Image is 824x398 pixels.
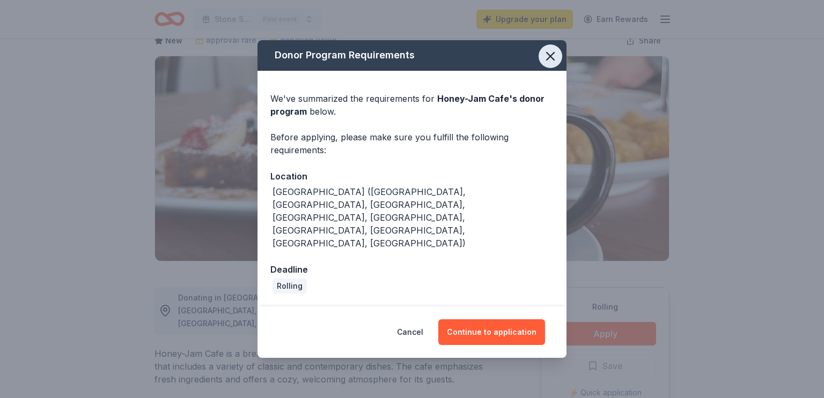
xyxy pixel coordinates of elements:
div: [GEOGRAPHIC_DATA] ([GEOGRAPHIC_DATA], [GEOGRAPHIC_DATA], [GEOGRAPHIC_DATA], [GEOGRAPHIC_DATA], [G... [273,185,554,250]
div: Location [270,169,554,183]
div: Donor Program Requirements [257,40,566,71]
button: Cancel [397,319,423,345]
div: Deadline [270,262,554,276]
button: Continue to application [438,319,545,345]
div: We've summarized the requirements for below. [270,92,554,118]
div: Before applying, please make sure you fulfill the following requirements: [270,131,554,156]
div: Rolling [273,279,307,294]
